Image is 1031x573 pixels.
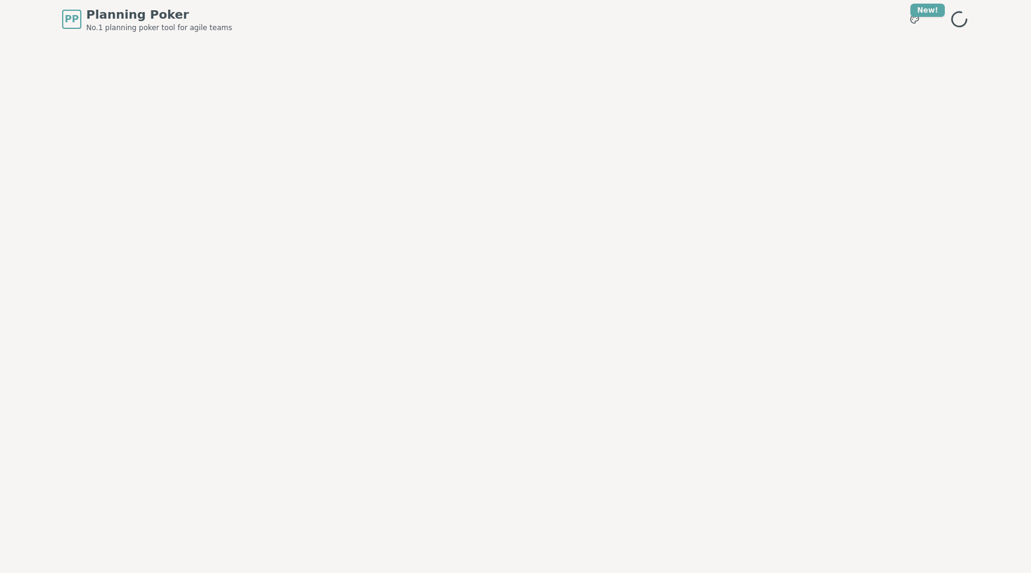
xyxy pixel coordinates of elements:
span: No.1 planning poker tool for agile teams [86,23,232,33]
a: PPPlanning PokerNo.1 planning poker tool for agile teams [62,6,232,33]
div: New! [910,4,945,17]
button: New! [904,8,925,30]
span: PP [65,12,78,27]
span: Planning Poker [86,6,232,23]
